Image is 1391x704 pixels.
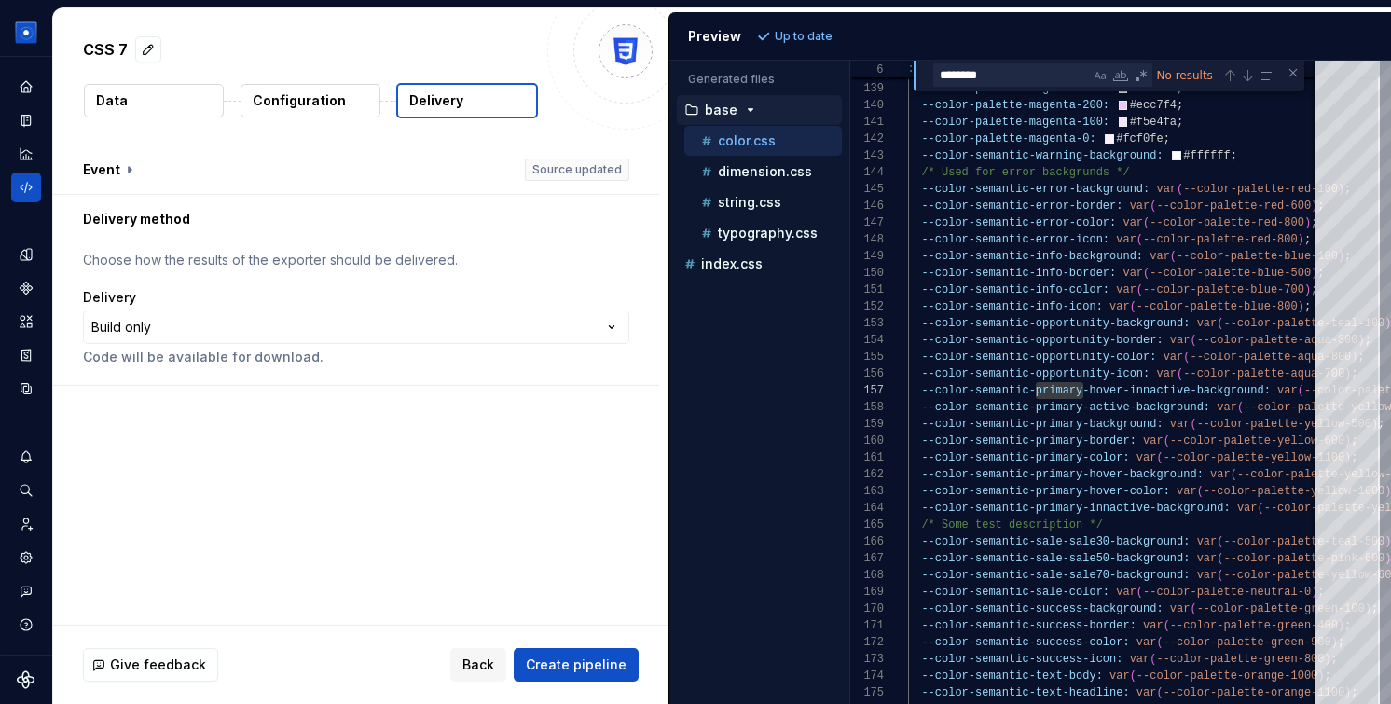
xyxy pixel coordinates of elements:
div: 150 [850,265,884,282]
svg: Supernova Logo [17,670,35,689]
span: ( [1236,401,1243,414]
div: 152 [850,298,884,315]
div: 164 [850,500,884,517]
span: --color-semantic-sale-sale70-background: [921,569,1190,582]
a: Analytics [11,139,41,169]
a: Components [11,273,41,303]
a: Data sources [11,374,41,404]
span: var [1143,435,1164,448]
div: 174 [850,668,884,684]
span: var [1277,384,1298,397]
span: Create pipeline [526,656,627,674]
span: ( [1257,502,1263,515]
a: Code automation [11,173,41,202]
span: --color-palette-yellow-1100 [1163,451,1343,464]
span: --color-semantic-opportunity-border: [921,334,1163,347]
span: ) [1297,233,1303,246]
span: var [1136,686,1156,699]
div: 147 [850,214,884,231]
span: #ffffff [1183,149,1230,162]
a: Home [11,72,41,102]
span: --color-semantic-primary-active-background: [921,401,1210,414]
span: --color-semantic-primary-border: [921,435,1136,448]
p: Data [96,91,128,110]
p: base [705,103,737,117]
div: 157 [850,382,884,399]
span: --color-palette-red-100 [1183,183,1338,196]
button: Search ⌘K [11,476,41,505]
button: dimension.css [684,161,842,182]
span: --color-semantic-opportunity-icon: [921,367,1150,380]
span: ( [1150,200,1156,213]
button: typography.css [684,223,842,243]
span: --color-semantic-success-border: [921,619,1136,632]
span: ; [1163,132,1169,145]
span: var [1122,267,1143,280]
span: ( [1217,535,1223,548]
span: --color-semantic-primary-hover-color: [921,485,1169,498]
div: Close (Escape) [1286,65,1301,80]
div: 146 [850,198,884,214]
button: Give feedback [83,648,218,682]
p: color.css [718,133,776,148]
div: 143 [850,147,884,164]
div: Preview [688,27,741,46]
span: var [1210,468,1231,481]
span: --color-palette-teal-100 [1223,317,1384,330]
span: ( [1143,267,1150,280]
span: --color-semantic-opportunity-background: [921,317,1190,330]
div: Find / Replace [914,61,1304,91]
div: 175 [850,684,884,701]
span: --color-semantic-info-background: [921,250,1143,263]
div: 171 [850,617,884,634]
div: 140 [850,97,884,114]
span: ( [1163,435,1169,448]
span: ( [1129,669,1136,683]
span: var [1236,502,1257,515]
span: --color-palette-orange-1100 [1163,686,1343,699]
span: --color-semantic-error-color: [921,216,1116,229]
span: --color-palette-pink-600 [1223,552,1384,565]
span: var [1196,317,1217,330]
span: var [1129,653,1150,666]
div: 149 [850,248,884,265]
span: var [1163,351,1183,364]
p: typography.css [718,226,818,241]
span: ( [1156,636,1163,649]
div: 166 [850,533,884,550]
span: var [1196,569,1217,582]
span: --color-semantic-sale-color: [921,586,1109,599]
div: 141 [850,114,884,131]
span: --color-semantic-opportunity-color: [921,351,1156,364]
span: ( [1177,183,1183,196]
span: --color-semantic-text-body: [921,669,1102,683]
span: --color-semantic-sale-sale30-background: [921,535,1190,548]
span: ; [1303,300,1310,313]
span: #ecc7f4 [1129,99,1176,112]
div: 168 [850,567,884,584]
div: Assets [11,307,41,337]
span: --color-semantic-primary-innactive-background: [921,502,1230,515]
span: var [1143,619,1164,632]
div: Documentation [11,105,41,135]
span: ( [1217,569,1223,582]
div: 163 [850,483,884,500]
button: Notifications [11,442,41,472]
span: --color-semantic-primary-background: [921,418,1163,431]
span: var [1109,300,1130,313]
span: var [1156,367,1177,380]
span: ) [1297,300,1303,313]
span: --color-palette-green-400 [1169,619,1337,632]
span: var [1122,216,1143,229]
span: ) [1303,216,1310,229]
div: No results [1155,63,1219,87]
span: ( [1190,602,1196,615]
span: --color-palette-blue-700 [1143,283,1304,297]
span: --color-palette-blue-800 [1136,300,1297,313]
div: Design tokens [11,240,41,269]
span: var [1129,200,1150,213]
span: --color-palette-magenta-0: [921,132,1095,145]
div: 139 [850,80,884,97]
button: color.css [684,131,842,151]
